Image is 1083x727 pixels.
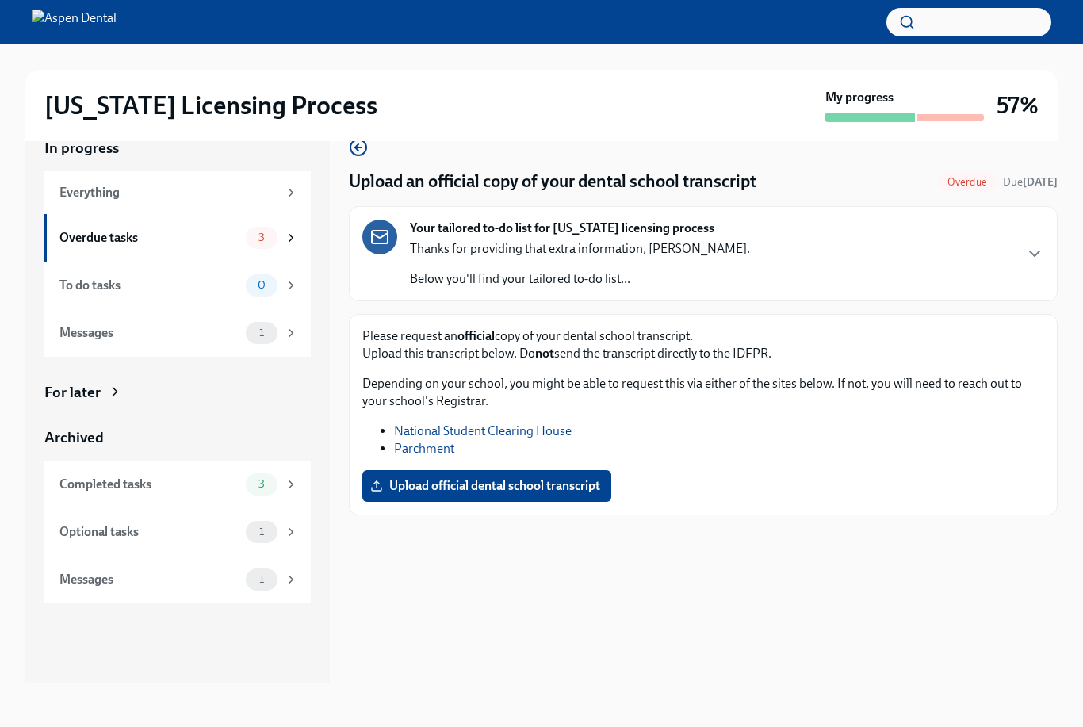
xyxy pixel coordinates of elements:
[362,375,1044,410] p: Depending on your school, you might be able to request this via either of the sites below. If not...
[349,170,756,193] h4: Upload an official copy of your dental school transcript
[410,270,750,288] p: Below you'll find your tailored to-do list...
[44,262,311,309] a: To do tasks0
[44,138,311,159] a: In progress
[394,441,454,456] a: Parchment
[249,478,274,490] span: 3
[825,89,894,106] strong: My progress
[1003,174,1058,189] span: August 29th, 2025 10:00
[938,176,997,188] span: Overdue
[59,476,239,493] div: Completed tasks
[1023,175,1058,189] strong: [DATE]
[1003,175,1058,189] span: Due
[457,328,495,343] strong: official
[997,91,1039,120] h3: 57%
[250,526,274,538] span: 1
[44,214,311,262] a: Overdue tasks3
[535,346,554,361] strong: not
[44,309,311,357] a: Messages1
[394,423,572,438] a: National Student Clearing House
[59,184,277,201] div: Everything
[59,523,239,541] div: Optional tasks
[59,324,239,342] div: Messages
[44,90,377,121] h2: [US_STATE] Licensing Process
[44,171,311,214] a: Everything
[248,279,275,291] span: 0
[373,478,600,494] span: Upload official dental school transcript
[59,229,239,247] div: Overdue tasks
[250,327,274,339] span: 1
[44,461,311,508] a: Completed tasks3
[44,382,101,403] div: For later
[59,277,239,294] div: To do tasks
[32,10,117,35] img: Aspen Dental
[59,571,239,588] div: Messages
[410,240,750,258] p: Thanks for providing that extra information, [PERSON_NAME].
[44,382,311,403] a: For later
[44,508,311,556] a: Optional tasks1
[44,556,311,603] a: Messages1
[362,327,1044,362] p: Please request an copy of your dental school transcript. Upload this transcript below. Do send th...
[362,470,611,502] label: Upload official dental school transcript
[410,220,714,237] strong: Your tailored to-do list for [US_STATE] licensing process
[249,231,274,243] span: 3
[250,573,274,585] span: 1
[44,427,311,448] a: Archived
